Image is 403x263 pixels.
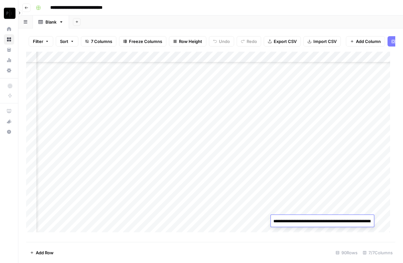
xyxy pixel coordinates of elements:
[119,36,166,47] button: Freeze Columns
[219,38,230,45] span: Undo
[33,16,69,28] a: Blank
[264,36,301,47] button: Export CSV
[209,36,234,47] button: Undo
[4,127,14,137] button: Help + Support
[26,247,57,258] button: Add Row
[129,38,162,45] span: Freeze Columns
[4,7,15,19] img: Paragon Intel - Copyediting Logo
[4,5,14,21] button: Workspace: Paragon Intel - Copyediting
[247,38,257,45] span: Redo
[33,38,43,45] span: Filter
[4,106,14,116] a: AirOps Academy
[303,36,341,47] button: Import CSV
[4,116,14,127] button: What's new?
[81,36,116,47] button: 7 Columns
[4,34,14,45] a: Browse
[29,36,53,47] button: Filter
[179,38,202,45] span: Row Height
[237,36,261,47] button: Redo
[360,247,395,258] div: 7/7 Columns
[4,24,14,34] a: Home
[346,36,385,47] button: Add Column
[169,36,206,47] button: Row Height
[91,38,112,45] span: 7 Columns
[36,249,54,256] span: Add Row
[274,38,297,45] span: Export CSV
[4,45,14,55] a: Your Data
[60,38,68,45] span: Sort
[56,36,78,47] button: Sort
[356,38,381,45] span: Add Column
[4,55,14,65] a: Usage
[45,19,56,25] div: Blank
[4,65,14,76] a: Settings
[313,38,337,45] span: Import CSV
[333,247,360,258] div: 90 Rows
